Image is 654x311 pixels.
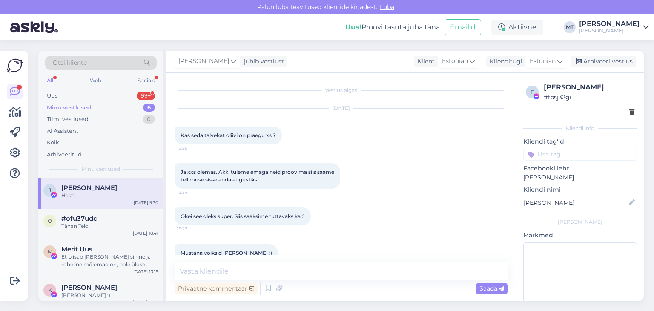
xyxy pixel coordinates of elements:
[48,218,52,224] span: o
[442,57,468,66] span: Estonian
[345,23,361,31] b: Uus!
[133,299,158,305] div: [DATE] 12:14
[61,253,158,268] div: Et piisab [PERSON_NAME] sinine ja roheline mõlemad on, pole üldse küsimust 🙂
[47,104,91,112] div: Minu vestlused
[177,226,209,232] span: 15:27
[143,115,155,124] div: 0
[414,57,435,66] div: Klient
[571,56,636,67] div: Arhiveeri vestlus
[241,57,284,66] div: juhib vestlust
[579,20,640,27] div: [PERSON_NAME]
[177,189,209,196] span: 12:34
[88,75,103,86] div: Web
[479,285,504,292] span: Saada
[523,231,637,240] p: Märkmed
[175,86,508,94] div: Vestlus algas
[48,248,52,255] span: M
[47,115,89,124] div: Tiimi vestlused
[61,192,158,199] div: Hasti
[531,89,534,95] span: f
[181,132,276,138] span: Kas seda talvekat oliivi on praegu xs ?
[377,3,397,11] span: Luba
[579,20,649,34] a: [PERSON_NAME][PERSON_NAME]
[61,184,117,192] span: Jane Kodar
[175,104,508,112] div: [DATE]
[530,57,556,66] span: Estonian
[523,185,637,194] p: Kliendi nimi
[7,58,23,74] img: Askly Logo
[53,58,87,67] span: Otsi kliente
[544,92,634,102] div: # fbsj32gi
[48,287,52,293] span: K
[491,20,543,35] div: Aktiivne
[523,173,637,182] p: [PERSON_NAME]
[47,92,57,100] div: Uus
[564,21,576,33] div: MT
[524,198,627,207] input: Lisa nimi
[61,245,92,253] span: Merit Uus
[134,199,158,206] div: [DATE] 9:30
[47,150,82,159] div: Arhiveeritud
[136,75,157,86] div: Socials
[181,169,334,183] span: Ja xxs olemas. Akki tuleme emaga neid proovima siis saame tellimuse sisse anda augustiks
[523,148,637,161] input: Lisa tag
[523,218,637,226] div: [PERSON_NAME]
[82,165,120,173] span: Minu vestlused
[133,230,158,236] div: [DATE] 18:41
[61,215,97,222] span: #ofu37udc
[61,284,117,291] span: Kaili Maide
[49,187,51,193] span: J
[345,22,441,32] div: Proovi tasuta juba täna:
[579,27,640,34] div: [PERSON_NAME]
[133,268,158,275] div: [DATE] 13:15
[61,222,158,230] div: Tänan Teid!
[45,75,55,86] div: All
[175,283,258,294] div: Privaatne kommentaar
[47,138,59,147] div: Kõik
[544,82,634,92] div: [PERSON_NAME]
[177,145,209,151] span: 12:26
[445,19,481,35] button: Emailid
[486,57,522,66] div: Klienditugi
[61,291,158,299] div: [PERSON_NAME] :)
[523,124,637,132] div: Kliendi info
[181,213,305,219] span: Okei see oleks super. Siis saaksime tuttavaks ka :)
[143,104,155,112] div: 6
[137,92,155,100] div: 99+
[523,164,637,173] p: Facebooki leht
[178,57,229,66] span: [PERSON_NAME]
[523,137,637,146] p: Kliendi tag'id
[181,250,272,256] span: Mustana voiksid [PERSON_NAME] :)
[47,127,78,135] div: AI Assistent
